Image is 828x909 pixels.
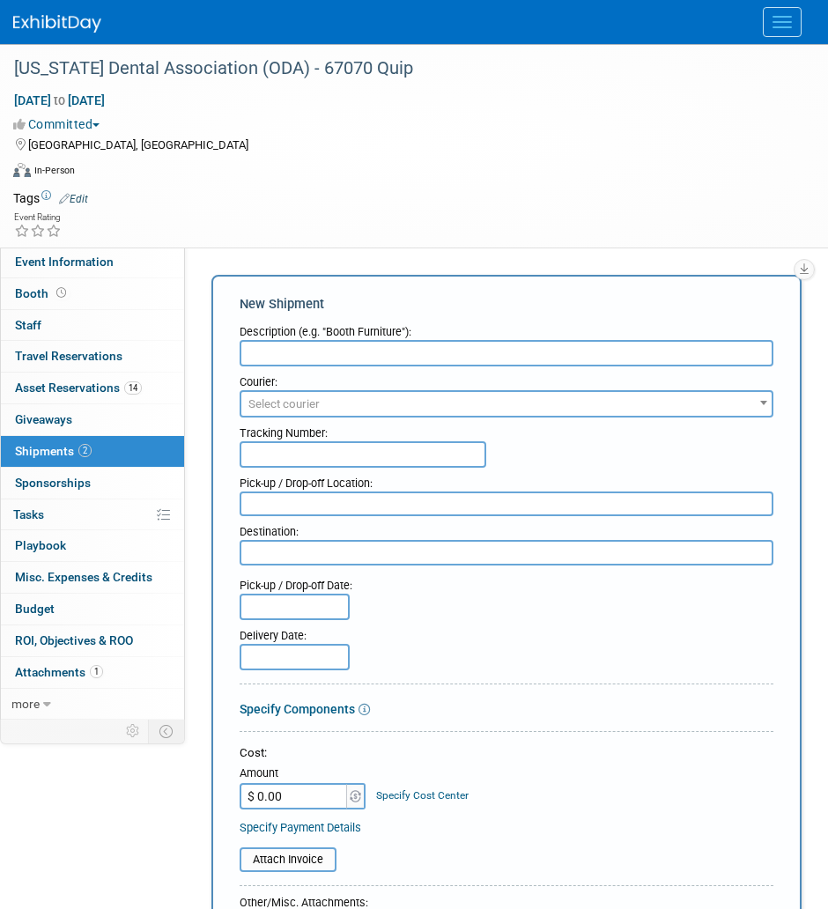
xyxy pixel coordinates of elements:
span: to [51,93,68,107]
a: Playbook [1,530,184,561]
a: Specify Cost Center [376,789,469,802]
a: Specify Payment Details [240,821,361,834]
div: Destination: [240,516,773,540]
span: 1 [90,665,103,678]
div: Event Format [13,160,806,187]
span: Travel Reservations [15,349,122,363]
span: Staff [15,318,41,332]
a: Sponsorships [1,468,184,499]
span: Giveaways [15,412,72,426]
div: [US_STATE] Dental Association (ODA) - 67070 Quip [8,53,793,85]
span: Misc. Expenses & Credits [15,570,152,584]
div: Cost: [240,745,773,762]
img: ExhibitDay [13,15,101,33]
a: Tasks [1,499,184,530]
div: In-Person [33,164,75,177]
span: Event Information [15,255,114,269]
a: Booth [1,278,184,309]
a: Event Information [1,247,184,277]
span: Booth [15,286,70,300]
div: Pick-up / Drop-off Date: [240,570,403,594]
div: Courier: [240,366,773,390]
span: Playbook [15,538,66,552]
span: Attachments [15,665,103,679]
body: Rich Text Area. Press ALT-0 for help. [10,7,508,25]
a: Travel Reservations [1,341,184,372]
a: Giveaways [1,404,184,435]
img: Format-Inperson.png [13,163,31,177]
div: Tracking Number: [240,418,773,441]
a: Attachments1 [1,657,184,688]
span: 2 [78,444,92,457]
div: Pick-up / Drop-off Location: [240,468,773,491]
span: Shipments [15,444,92,458]
a: Staff [1,310,184,341]
a: Specify Components [240,702,355,716]
span: Budget [15,602,55,616]
span: [GEOGRAPHIC_DATA], [GEOGRAPHIC_DATA] [28,138,248,151]
a: Budget [1,594,184,624]
td: Toggle Event Tabs [149,720,185,743]
span: 14 [124,381,142,395]
div: Amount [240,765,367,783]
span: Tasks [13,507,44,521]
span: Asset Reservations [15,381,142,395]
td: Tags [13,189,88,207]
a: more [1,689,184,720]
div: Event Rating [14,213,62,222]
button: Committed [13,115,107,133]
a: Shipments2 [1,436,184,467]
td: Personalize Event Tab Strip [118,720,149,743]
a: Edit [59,193,88,205]
span: [DATE] [DATE] [13,92,106,108]
a: ROI, Objectives & ROO [1,625,184,656]
span: Sponsorships [15,476,91,490]
span: more [11,697,40,711]
a: Asset Reservations14 [1,373,184,403]
span: Select courier [248,397,320,410]
div: Delivery Date: [240,620,773,644]
span: ROI, Objectives & ROO [15,633,133,647]
div: New Shipment [240,295,773,314]
button: Menu [763,7,802,37]
div: Description (e.g. "Booth Furniture"): [240,316,773,340]
span: Booth not reserved yet [53,286,70,299]
a: Misc. Expenses & Credits [1,562,184,593]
